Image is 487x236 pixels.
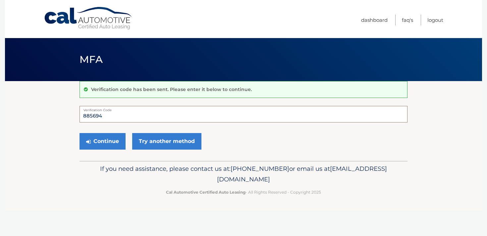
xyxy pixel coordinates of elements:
[44,7,133,30] a: Cal Automotive
[166,190,245,195] strong: Cal Automotive Certified Auto Leasing
[80,53,103,66] span: MFA
[217,165,387,183] span: [EMAIL_ADDRESS][DOMAIN_NAME]
[132,133,201,150] a: Try another method
[231,165,289,172] span: [PHONE_NUMBER]
[91,86,252,92] p: Verification code has been sent. Please enter it below to continue.
[402,15,413,25] a: FAQ's
[80,106,407,111] label: Verification Code
[84,164,403,185] p: If you need assistance, please contact us at: or email us at
[80,133,126,150] button: Continue
[427,15,443,25] a: Logout
[361,15,388,25] a: Dashboard
[80,106,407,122] input: Verification Code
[84,189,403,196] p: - All Rights Reserved - Copyright 2025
